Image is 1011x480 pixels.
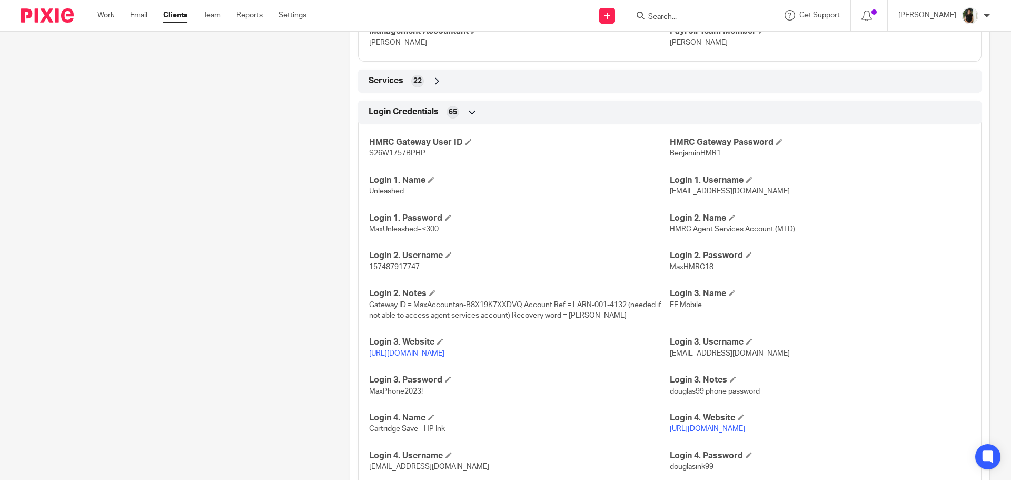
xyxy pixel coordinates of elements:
span: [EMAIL_ADDRESS][DOMAIN_NAME] [670,188,790,195]
span: MaxHMRC18 [670,263,713,271]
span: 22 [413,76,422,86]
h4: Login 2. Username [369,250,670,261]
h4: Login 2. Name [670,213,970,224]
a: Settings [279,10,306,21]
span: MaxPhone2023! [369,388,423,395]
h4: HMRC Gateway Password [670,137,970,148]
span: 157487917747 [369,263,420,271]
h4: Login 3. Notes [670,375,970,386]
span: [PERSON_NAME] [369,39,427,46]
input: Search [647,13,742,22]
a: Reports [236,10,263,21]
span: S26W1757BPHP [369,150,425,157]
h4: Login 3. Password [369,375,670,386]
h4: Login 4. Username [369,450,670,462]
h4: Login 3. Name [670,288,970,299]
a: Clients [163,10,187,21]
h4: Login 1. Username [670,175,970,186]
a: Work [97,10,114,21]
h4: Login 4. Website [670,413,970,424]
a: Email [130,10,147,21]
img: Janice%20Tang.jpeg [962,7,978,24]
h4: Login 3. Username [670,337,970,348]
h4: Login 1. Name [369,175,670,186]
span: 65 [449,107,457,117]
h4: Login 2. Notes [369,288,670,299]
span: Cartridge Save - HP Ink [369,425,445,433]
span: Get Support [799,12,840,19]
a: Team [203,10,221,21]
a: [URL][DOMAIN_NAME] [670,425,745,433]
span: HMRC Agent Services Account (MTD) [670,226,795,233]
span: Unleashed [369,188,404,195]
h4: HMRC Gateway User ID [369,137,670,148]
span: BenjaminHMR1 [670,150,721,157]
h4: Login 4. Name [369,413,670,424]
h4: Login 2. Password [670,250,970,261]
span: EE Mobile [670,301,702,309]
span: douglas99 phone password [670,388,760,395]
h4: Login 3. Website [369,337,670,348]
span: MaxUnleashed=<300 [369,226,439,233]
h4: Login 1. Password [369,213,670,224]
h4: Login 4. Password [670,450,970,462]
span: Login Credentials [369,106,439,117]
img: Pixie [21,8,74,23]
span: Services [369,75,403,86]
span: [PERSON_NAME] [670,39,728,46]
p: [PERSON_NAME] [898,10,956,21]
span: [EMAIL_ADDRESS][DOMAIN_NAME] [369,463,489,471]
span: douglasink99 [670,463,713,471]
a: [URL][DOMAIN_NAME] [369,350,444,357]
span: [EMAIL_ADDRESS][DOMAIN_NAME] [670,350,790,357]
span: Gateway ID = MaxAccountan-B8X19K7XXDVQ Account Ref = LARN-001-4132 (needed if not able to access ... [369,301,661,319]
